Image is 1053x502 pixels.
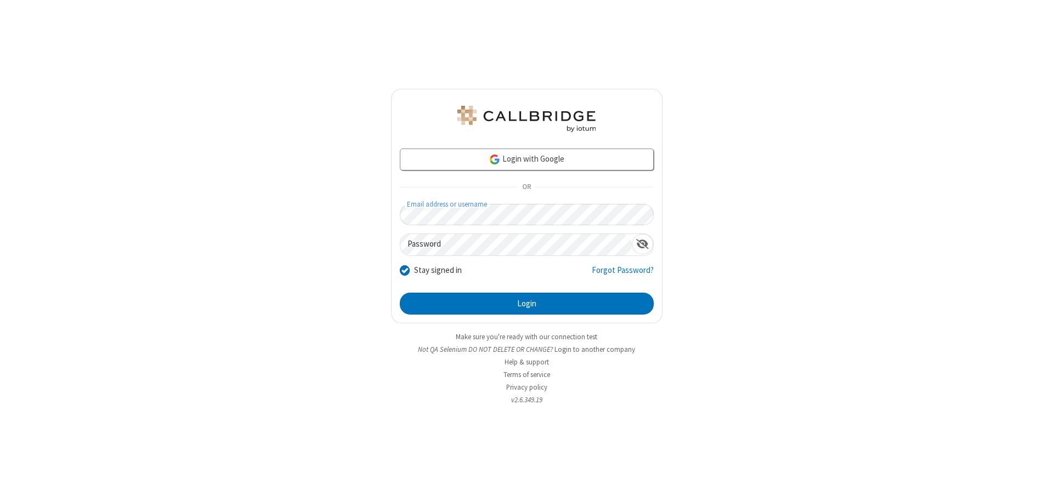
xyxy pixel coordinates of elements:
a: Help & support [505,357,549,367]
a: Make sure you're ready with our connection test [456,332,597,341]
li: v2.6.349.19 [391,395,663,405]
a: Login with Google [400,149,654,170]
button: Login to another company [554,344,635,355]
iframe: Chat [1026,474,1045,494]
img: google-icon.png [489,153,501,166]
input: Password [400,234,632,255]
input: Email address or username [400,204,654,225]
img: QA Selenium DO NOT DELETE OR CHANGE [455,106,598,132]
span: OR [518,180,535,195]
li: Not QA Selenium DO NOT DELETE OR CHANGE? [391,344,663,355]
button: Login [400,293,654,315]
a: Forgot Password? [592,264,654,285]
label: Stay signed in [414,264,462,277]
div: Show password [632,234,653,254]
a: Terms of service [503,370,550,379]
a: Privacy policy [506,383,547,392]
